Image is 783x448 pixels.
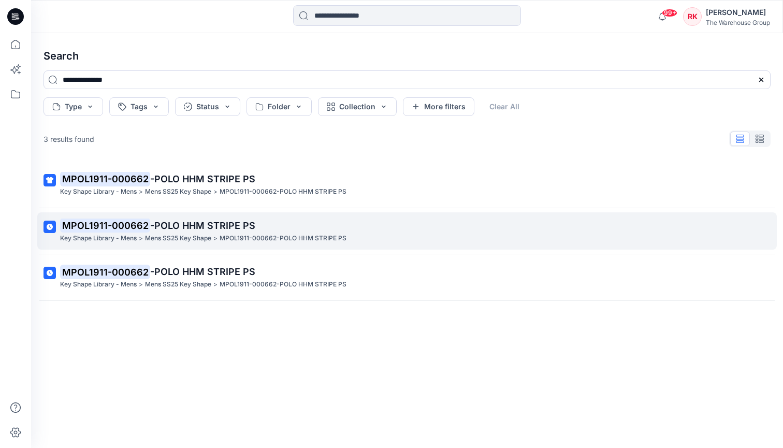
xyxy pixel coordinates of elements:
[403,97,474,116] button: More filters
[109,97,169,116] button: Tags
[213,233,218,244] p: >
[220,186,346,197] p: MPOL1911-000662-POLO HHM STRIPE PS
[145,233,211,244] p: Mens SS25 Key Shape
[37,166,777,204] a: MPOL1911-000662-POLO HHM STRIPE PSKey Shape Library - Mens>Mens SS25 Key Shape>MPOL1911-000662-PO...
[213,186,218,197] p: >
[683,7,702,26] div: RK
[60,265,150,279] mark: MPOL1911-000662
[247,97,312,116] button: Folder
[706,6,770,19] div: [PERSON_NAME]
[139,279,143,290] p: >
[35,41,779,70] h4: Search
[175,97,240,116] button: Status
[60,233,137,244] p: Key Shape Library - Mens
[44,97,103,116] button: Type
[150,266,255,277] span: -POLO HHM STRIPE PS
[37,258,777,296] a: MPOL1911-000662-POLO HHM STRIPE PSKey Shape Library - Mens>Mens SS25 Key Shape>MPOL1911-000662-PO...
[44,134,94,144] p: 3 results found
[37,212,777,250] a: MPOL1911-000662-POLO HHM STRIPE PSKey Shape Library - Mens>Mens SS25 Key Shape>MPOL1911-000662-PO...
[60,186,137,197] p: Key Shape Library - Mens
[220,279,346,290] p: MPOL1911-000662-POLO HHM STRIPE PS
[60,171,150,186] mark: MPOL1911-000662
[145,279,211,290] p: Mens SS25 Key Shape
[139,186,143,197] p: >
[145,186,211,197] p: Mens SS25 Key Shape
[706,19,770,26] div: The Warehouse Group
[318,97,397,116] button: Collection
[139,233,143,244] p: >
[213,279,218,290] p: >
[150,174,255,184] span: -POLO HHM STRIPE PS
[150,220,255,231] span: -POLO HHM STRIPE PS
[60,218,150,233] mark: MPOL1911-000662
[220,233,346,244] p: MPOL1911-000662-POLO HHM STRIPE PS
[60,279,137,290] p: Key Shape Library - Mens
[662,9,677,17] span: 99+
